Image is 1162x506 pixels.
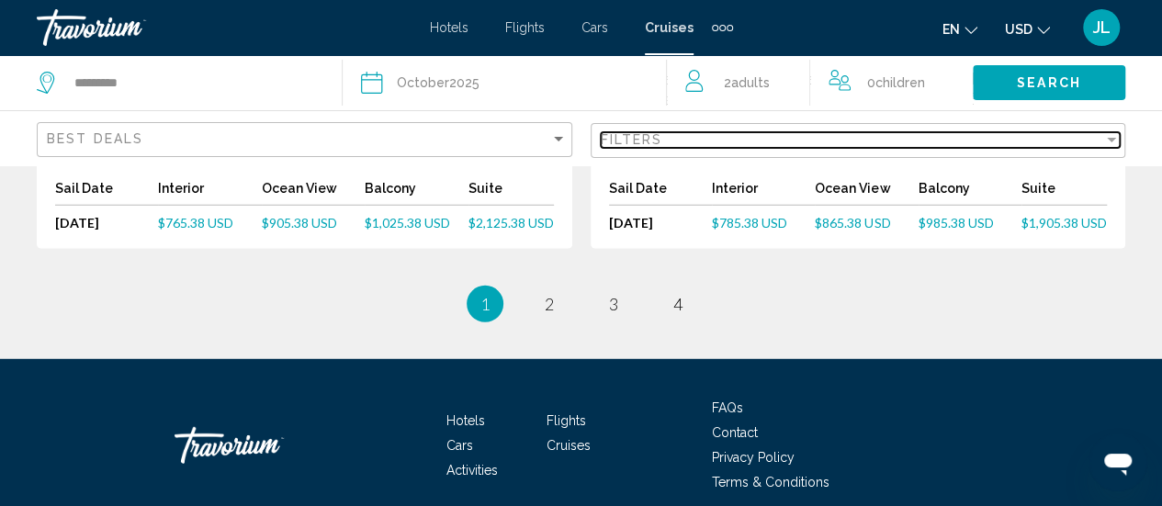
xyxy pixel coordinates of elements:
[468,181,554,206] div: Suite
[365,215,450,231] span: $1,025.38 USD
[468,215,554,231] a: $2,125.38 USD
[158,181,261,206] div: Interior
[712,181,815,206] div: Interior
[55,181,158,206] div: Sail Date
[545,294,554,314] span: 2
[942,22,960,37] span: en
[815,181,918,206] div: Ocean View
[365,215,468,231] a: $1,025.38 USD
[712,425,758,440] a: Contact
[547,438,591,453] a: Cruises
[667,55,973,110] button: Travelers: 2 adults, 0 children
[645,20,694,35] a: Cruises
[815,215,890,231] span: $865.38 USD
[609,181,712,206] div: Sail Date
[609,294,618,314] span: 3
[724,70,770,96] span: 2
[919,215,994,231] span: $985.38 USD
[919,215,1021,231] a: $985.38 USD
[47,132,567,148] mat-select: Sort by
[1005,22,1032,37] span: USD
[1089,433,1147,491] iframe: Button to launch messaging window
[1017,76,1081,91] span: Search
[673,294,683,314] span: 4
[712,450,795,465] a: Privacy Policy
[397,70,479,96] div: 2025
[591,122,1126,160] button: Filter
[37,9,412,46] a: Travorium
[601,132,663,147] span: Filters
[262,215,337,231] span: $905.38 USD
[1005,16,1050,42] button: Change currency
[446,438,473,453] a: Cars
[815,215,918,231] a: $865.38 USD
[430,20,468,35] a: Hotels
[712,215,787,231] span: $785.38 USD
[1093,18,1111,37] span: JL
[867,70,925,96] span: 0
[1077,8,1125,47] button: User Menu
[875,75,925,90] span: Children
[262,215,365,231] a: $905.38 USD
[361,55,666,110] button: October2025
[1021,181,1107,206] div: Suite
[175,418,358,473] a: Travorium
[365,181,468,206] div: Balcony
[731,75,770,90] span: Adults
[505,20,545,35] a: Flights
[397,75,449,90] span: October
[919,181,1021,206] div: Balcony
[262,181,365,206] div: Ocean View
[480,294,490,314] span: 1
[547,413,586,428] a: Flights
[712,400,743,415] a: FAQs
[158,215,261,231] a: $765.38 USD
[37,286,1125,322] ul: Pagination
[973,65,1125,99] button: Search
[55,215,158,231] div: [DATE]
[446,463,498,478] a: Activities
[158,215,233,231] span: $765.38 USD
[581,20,608,35] a: Cars
[712,13,733,42] button: Extra navigation items
[446,413,485,428] a: Hotels
[712,475,829,489] a: Terms & Conditions
[609,215,712,231] div: [DATE]
[1021,215,1107,231] a: $1,905.38 USD
[712,215,815,231] a: $785.38 USD
[47,131,143,146] span: Best Deals
[942,16,977,42] button: Change language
